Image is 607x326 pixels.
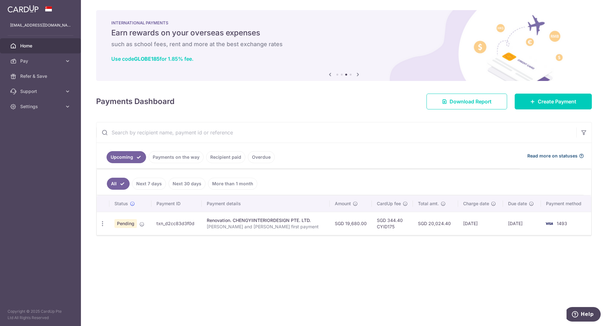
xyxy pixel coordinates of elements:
span: Settings [20,103,62,110]
a: Recipient paid [206,151,245,163]
p: INTERNATIONAL PAYMENTS [111,20,577,25]
span: Amount [335,200,351,207]
span: CardUp fee [377,200,401,207]
span: Pending [114,219,137,228]
p: [PERSON_NAME] and [PERSON_NAME] first payment [207,224,325,230]
a: Overdue [248,151,275,163]
td: SGD 19,680.00 [330,212,372,235]
span: Support [20,88,62,95]
img: CardUp [8,5,39,13]
a: Next 30 days [169,178,205,190]
a: Upcoming [107,151,146,163]
th: Payment details [202,195,330,212]
div: Renovation. CHENGYIINTERIORDESIGN PTE. LTD. [207,217,325,224]
span: 1493 [557,221,567,226]
span: Create Payment [538,98,576,105]
a: Read more on statuses [527,153,584,159]
th: Payment ID [151,195,202,212]
img: Bank Card [543,220,555,227]
td: txn_d2cc83d3f0d [151,212,202,235]
th: Payment method [541,195,591,212]
a: Payments on the way [149,151,204,163]
input: Search by recipient name, payment id or reference [96,122,576,143]
span: Status [114,200,128,207]
a: Download Report [426,94,507,109]
a: Next 7 days [132,178,166,190]
h6: such as school fees, rent and more at the best exchange rates [111,40,577,48]
td: SGD 20,024.40 [413,212,458,235]
td: SGD 344.40 CYID175 [372,212,413,235]
h5: Earn rewards on your overseas expenses [111,28,577,38]
a: More than 1 month [208,178,257,190]
span: Home [20,43,62,49]
td: [DATE] [503,212,541,235]
span: Due date [508,200,527,207]
span: Charge date [463,200,489,207]
a: Use codeGLOBE185for 1.85% fee. [111,56,193,62]
span: Refer & Save [20,73,62,79]
span: Total amt. [418,200,439,207]
a: Create Payment [515,94,592,109]
iframe: Opens a widget where you can find more information [567,307,601,323]
b: GLOBE185 [134,56,160,62]
span: Read more on statuses [527,153,578,159]
span: Download Report [450,98,492,105]
td: [DATE] [458,212,503,235]
span: Pay [20,58,62,64]
img: International Payment Banner [96,10,592,81]
p: [EMAIL_ADDRESS][DOMAIN_NAME] [10,22,71,28]
a: All [107,178,130,190]
h4: Payments Dashboard [96,96,175,107]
